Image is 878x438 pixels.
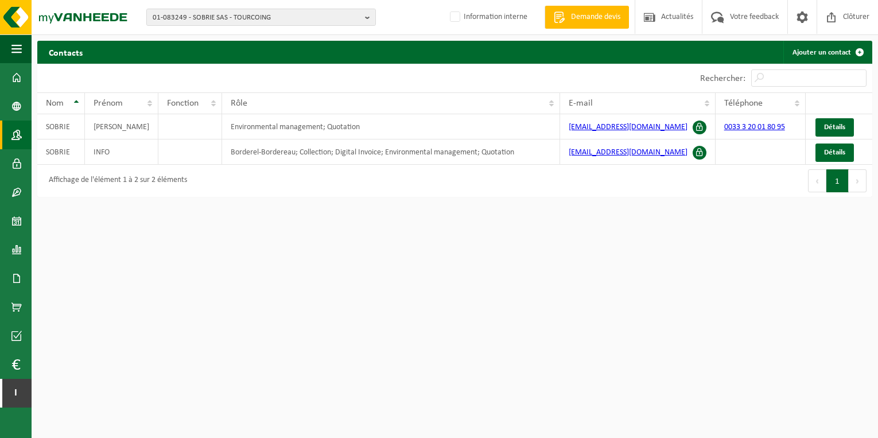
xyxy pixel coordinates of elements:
[824,123,845,131] span: Détails
[222,114,560,139] td: Environmental management; Quotation
[231,99,247,108] span: Rôle
[222,139,560,165] td: Borderel-Bordereau; Collection; Digital Invoice; Environmental management; Quotation
[46,99,64,108] span: Nom
[808,169,826,192] button: Previous
[815,118,854,137] a: Détails
[37,139,85,165] td: SOBRIE
[826,169,849,192] button: 1
[824,149,845,156] span: Détails
[783,41,871,64] a: Ajouter un contact
[568,11,623,23] span: Demande devis
[569,123,687,131] a: [EMAIL_ADDRESS][DOMAIN_NAME]
[569,148,687,157] a: [EMAIL_ADDRESS][DOMAIN_NAME]
[569,99,593,108] span: E-mail
[700,74,745,83] label: Rechercher:
[11,379,20,408] span: I
[146,9,376,26] button: 01-083249 - SOBRIE SAS - TOURCOING
[43,170,187,191] div: Affichage de l'élément 1 à 2 sur 2 éléments
[724,123,785,131] a: 0033 3 20 01 80 95
[37,41,94,63] h2: Contacts
[815,144,854,162] a: Détails
[85,114,158,139] td: [PERSON_NAME]
[448,9,527,26] label: Information interne
[94,99,123,108] span: Prénom
[153,9,360,26] span: 01-083249 - SOBRIE SAS - TOURCOING
[724,99,763,108] span: Téléphone
[85,139,158,165] td: INFO
[849,169,867,192] button: Next
[545,6,629,29] a: Demande devis
[167,99,199,108] span: Fonction
[37,114,85,139] td: SOBRIE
